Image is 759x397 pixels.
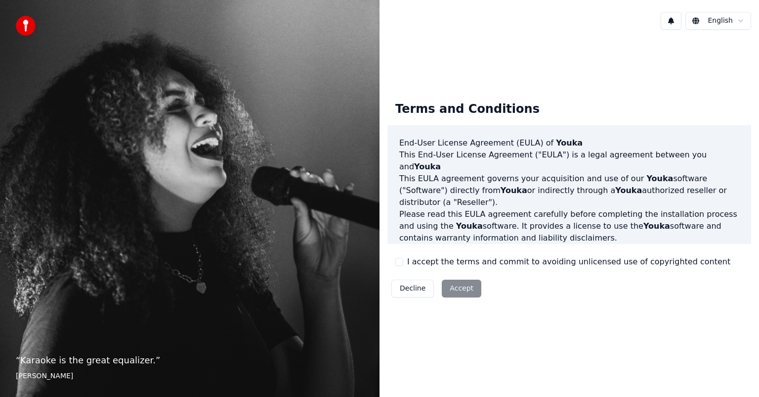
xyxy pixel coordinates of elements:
span: Youka [646,174,673,183]
button: Decline [391,280,434,298]
p: This EULA agreement governs your acquisition and use of our software ("Software") directly from o... [399,173,739,208]
p: This End-User License Agreement ("EULA") is a legal agreement between you and [399,149,739,173]
div: Terms and Conditions [387,94,548,125]
span: Youka [643,221,670,231]
p: Please read this EULA agreement carefully before completing the installation process and using th... [399,208,739,244]
span: Youka [501,186,527,195]
h3: End-User License Agreement (EULA) of [399,137,739,149]
span: Youka [615,186,642,195]
p: “ Karaoke is the great equalizer. ” [16,353,364,367]
span: Youka [456,221,483,231]
span: Youka [414,162,441,171]
span: Youka [556,138,583,148]
img: youka [16,16,36,36]
label: I accept the terms and commit to avoiding unlicensed use of copyrighted content [407,256,730,268]
footer: [PERSON_NAME] [16,371,364,381]
p: If you register for a free trial of the software, this EULA agreement will also govern that trial... [399,244,739,292]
